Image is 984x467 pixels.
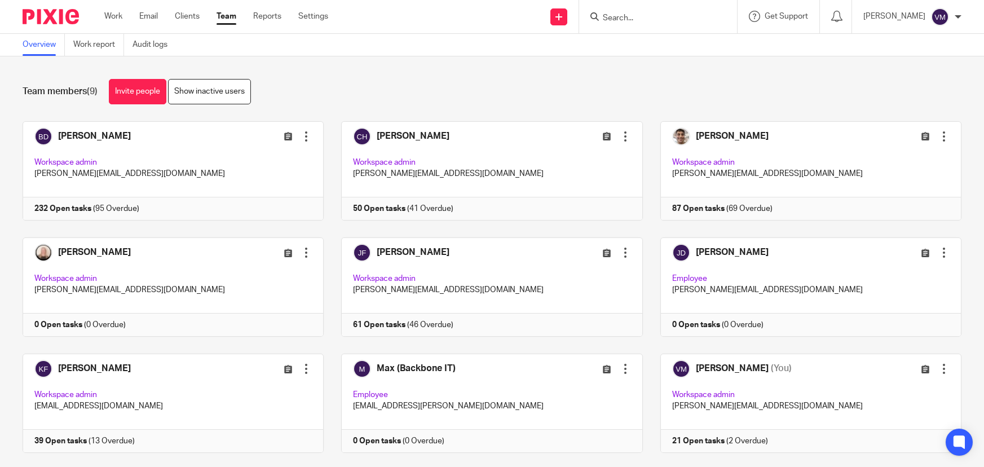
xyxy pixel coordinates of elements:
[931,8,949,26] img: svg%3E
[168,79,251,104] a: Show inactive users
[863,11,925,22] p: [PERSON_NAME]
[73,34,124,56] a: Work report
[23,86,98,98] h1: Team members
[133,34,176,56] a: Audit logs
[23,9,79,24] img: Pixie
[109,79,166,104] a: Invite people
[23,34,65,56] a: Overview
[87,87,98,96] span: (9)
[104,11,122,22] a: Work
[175,11,200,22] a: Clients
[139,11,158,22] a: Email
[217,11,236,22] a: Team
[765,12,808,20] span: Get Support
[253,11,281,22] a: Reports
[298,11,328,22] a: Settings
[602,14,703,24] input: Search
